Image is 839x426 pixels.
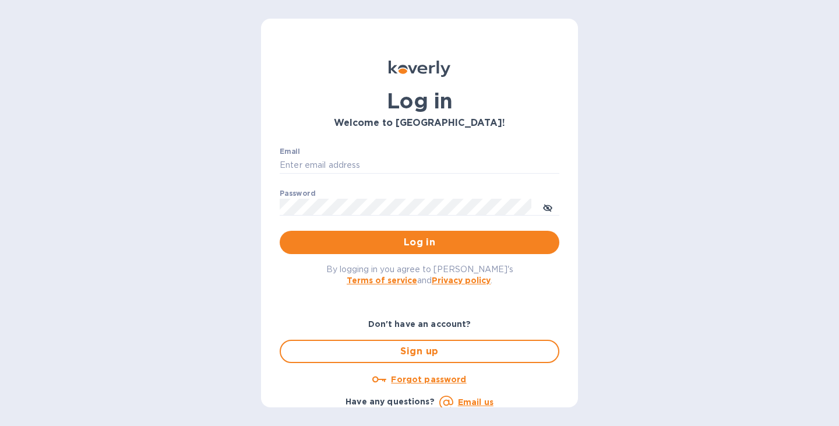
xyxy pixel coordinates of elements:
[389,61,450,77] img: Koverly
[289,235,550,249] span: Log in
[346,397,435,406] b: Have any questions?
[280,190,315,197] label: Password
[368,319,471,329] b: Don't have an account?
[290,344,549,358] span: Sign up
[280,340,559,363] button: Sign up
[458,397,493,407] a: Email us
[432,276,491,285] a: Privacy policy
[280,157,559,174] input: Enter email address
[326,265,513,285] span: By logging in you agree to [PERSON_NAME]'s and .
[280,89,559,113] h1: Log in
[347,276,417,285] a: Terms of service
[391,375,466,384] u: Forgot password
[280,148,300,155] label: Email
[280,118,559,129] h3: Welcome to [GEOGRAPHIC_DATA]!
[280,231,559,254] button: Log in
[536,195,559,219] button: toggle password visibility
